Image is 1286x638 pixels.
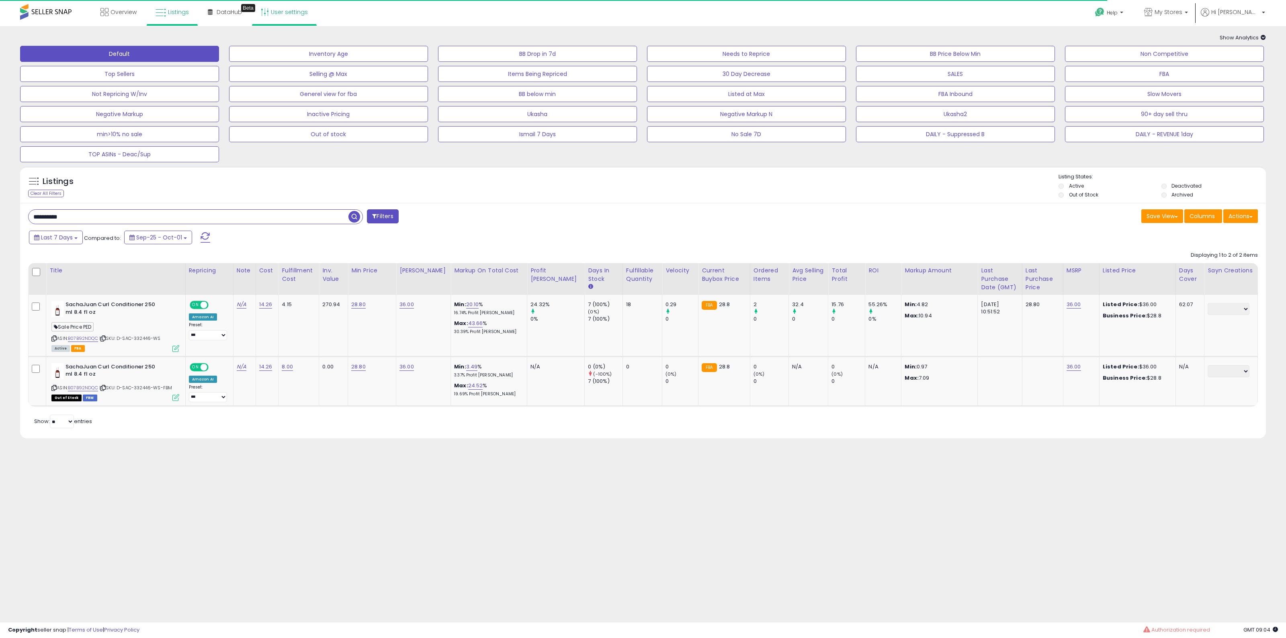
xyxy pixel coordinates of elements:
small: (0%) [754,371,765,377]
button: Negative Markup N [647,106,846,122]
small: (0%) [831,371,843,377]
button: BB Price Below Min [856,46,1055,62]
div: 4.15 [282,301,313,308]
div: 0% [530,315,584,323]
button: DAILY - Suppressed B [856,126,1055,142]
button: No Sale 7D [647,126,846,142]
p: 0.97 [905,363,971,370]
button: Generel view for fba [229,86,428,102]
div: 7 (100%) [588,315,623,323]
div: Note [237,266,252,275]
button: Save View [1141,209,1183,223]
button: Non Competitive [1065,46,1264,62]
div: 0.29 [666,301,698,308]
strong: Max: [905,312,919,319]
b: Listed Price: [1103,301,1139,308]
label: Active [1069,182,1084,189]
div: [DATE] 10:51:52 [981,301,1016,315]
button: BB Drop in 7d [438,46,637,62]
a: Hi [PERSON_NAME] [1201,8,1265,26]
span: Overview [111,8,137,16]
span: | SKU: D-SAC-332446-WS [99,335,161,341]
button: Out of stock [229,126,428,142]
div: $36.00 [1103,301,1169,308]
div: Amazon AI [189,376,217,383]
div: Markup Amount [905,266,974,275]
span: 28.8 [719,301,730,308]
span: Compared to: [84,234,121,242]
div: 15.76 [831,301,865,308]
a: B07B92NDQC [68,384,98,391]
b: Max: [454,382,468,389]
div: Avg Selling Price [792,266,825,283]
button: Not Repricing W/Inv [20,86,219,102]
div: N/A [868,363,895,370]
button: Last 7 Days [29,231,83,244]
p: 10.94 [905,312,971,319]
div: Sayn Creations [1208,266,1254,275]
th: CSV column name: cust_attr_1_MSRP [1063,263,1099,295]
a: 14.26 [259,301,272,309]
button: FBA Inbound [856,86,1055,102]
div: 0 [792,315,828,323]
button: Columns [1184,209,1222,223]
div: 0 [754,315,788,323]
div: % [454,363,521,378]
strong: Min: [905,301,917,308]
a: 43.66 [468,319,483,327]
a: 28.80 [351,301,366,309]
div: 0.00 [322,363,342,370]
div: Fulfillable Quantity [626,266,659,283]
button: min>10% no sale [20,126,219,142]
div: 0 [831,378,865,385]
span: OFF [207,364,220,370]
span: Sep-25 - Oct-01 [136,233,182,241]
label: Archived [1171,191,1193,198]
p: Listing States: [1059,173,1266,181]
img: 31O4qGrVV6L._SL40_.jpg [51,301,63,317]
div: N/A [1179,363,1198,370]
button: Selling @ Max [229,66,428,82]
a: 8.00 [282,363,293,371]
div: 55.26% [868,301,901,308]
div: 0% [868,315,901,323]
div: MSRP [1067,266,1096,275]
b: Business Price: [1103,374,1147,382]
div: ROI [868,266,898,275]
small: (0%) [588,309,599,315]
div: Profit [PERSON_NAME] [530,266,581,283]
small: FBA [702,301,717,310]
button: 90+ day sell thru [1065,106,1264,122]
div: Repricing [189,266,230,275]
span: 28.8 [719,363,730,370]
div: 270.94 [322,301,342,308]
b: Max: [454,319,468,327]
a: N/A [237,301,246,309]
button: Actions [1223,209,1258,223]
span: Show Analytics [1220,34,1266,41]
div: Current Buybox Price [702,266,747,283]
div: Total Profit [831,266,862,283]
button: Default [20,46,219,62]
label: Deactivated [1171,182,1202,189]
strong: Min: [905,363,917,370]
div: 0 [626,363,656,370]
div: 2 [754,301,788,308]
div: % [454,382,521,397]
button: Items Being Repriced [438,66,637,82]
small: FBA [702,363,717,372]
div: Preset: [189,384,227,403]
label: Out of Stock [1069,191,1098,198]
span: All listings that are currently out of stock and unavailable for purchase on Amazon [51,395,82,401]
span: Sale Price PED [51,322,94,331]
span: Listings [168,8,189,16]
button: Negative Markup [20,106,219,122]
span: Show: entries [34,417,92,425]
div: 0 [754,378,788,385]
p: 16.74% Profit [PERSON_NAME] [454,310,521,316]
div: ASIN: [51,301,179,351]
p: 7.09 [905,374,971,382]
div: Last Purchase Price [1026,266,1060,292]
div: Cost [259,266,275,275]
button: 30 Day Decrease [647,66,846,82]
